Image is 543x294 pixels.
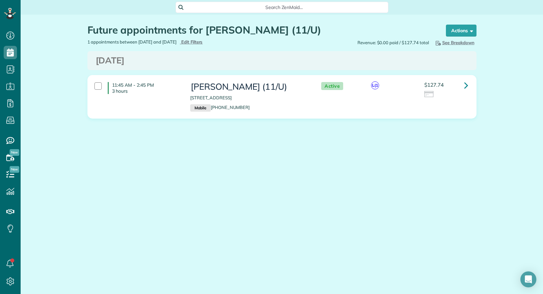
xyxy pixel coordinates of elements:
span: Active [321,82,343,90]
h1: Future appointments for [PERSON_NAME] (11/U) [87,25,433,36]
button: See Breakdown [432,39,476,46]
h4: 11:45 AM - 2:45 PM [108,82,180,94]
small: Mobile [190,104,211,112]
div: 1 appointments between [DATE] and [DATE] [82,39,282,45]
span: Revenue: $0.00 paid / $127.74 total [357,40,429,46]
span: L(1 [371,81,379,89]
button: Actions [446,25,476,37]
img: icon_credit_card_neutral-3d9a980bd25ce6dbb0f2033d7200983694762465c175678fcbc2d8f4bc43548e.png [424,91,434,98]
div: Open Intercom Messenger [520,271,536,287]
span: New [10,166,19,173]
span: Edit Filters [181,39,203,45]
p: 3 hours [112,88,180,94]
a: Edit Filters [180,39,203,45]
span: New [10,149,19,156]
p: [STREET_ADDRESS] [190,95,308,101]
a: Mobile[PHONE_NUMBER] [190,105,250,110]
span: See Breakdown [434,40,475,45]
span: $127.74 [424,81,444,88]
h3: [DATE] [96,56,468,65]
h3: [PERSON_NAME] (11/U) [190,82,308,92]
